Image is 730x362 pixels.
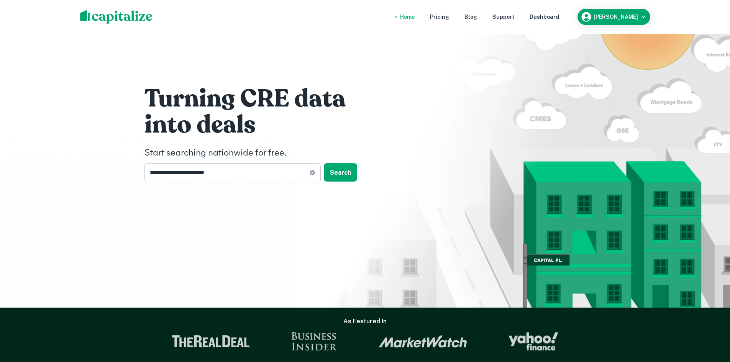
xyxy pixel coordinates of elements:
[172,335,250,347] img: The Real Deal
[492,13,514,21] a: Support
[400,13,415,21] a: Home
[509,332,558,351] img: Yahoo Finance
[144,110,374,140] h1: into deals
[692,301,730,337] iframe: Chat Widget
[577,9,650,25] button: [PERSON_NAME]
[80,10,153,24] img: capitalize-logo.png
[343,317,387,326] h6: As Featured In
[430,13,449,21] a: Pricing
[291,332,337,351] img: Business Insider
[594,14,638,20] h6: [PERSON_NAME]
[530,13,559,21] a: Dashboard
[379,335,467,348] img: Market Watch
[144,146,374,160] h4: Start searching nationwide for free.
[144,84,374,114] h1: Turning CRE data
[464,13,477,21] a: Blog
[324,163,357,182] button: Search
